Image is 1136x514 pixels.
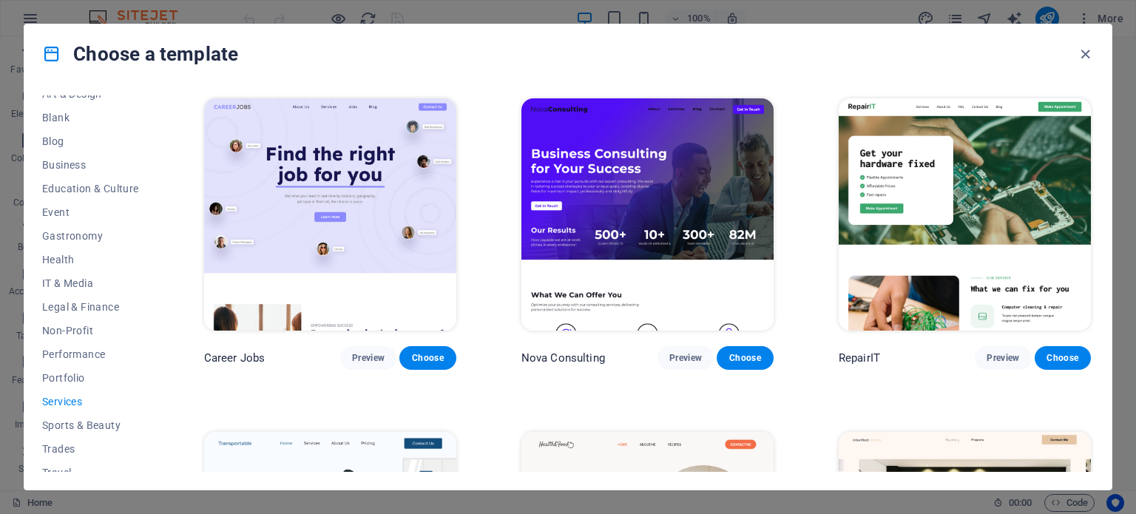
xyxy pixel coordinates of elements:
span: Choose [1047,352,1079,364]
span: Trades [42,443,139,455]
button: 2 [34,431,53,435]
button: Non-Profit [42,319,139,342]
button: Performance [42,342,139,366]
button: 3 [34,450,53,453]
span: Choose [728,352,761,364]
span: Sports & Beauty [42,419,139,431]
button: Preview [975,346,1031,370]
span: Performance [42,348,139,360]
span: Legal & Finance [42,301,139,313]
span: Gastronomy [42,230,139,242]
span: Blog [42,135,139,147]
img: RepairIT [839,98,1091,331]
button: Legal & Finance [42,295,139,319]
span: Non-Profit [42,325,139,337]
span: Health [42,254,139,266]
button: IT & Media [42,271,139,295]
button: Business [42,153,139,177]
span: Services [42,396,139,408]
button: Services [42,390,139,413]
button: Blank [42,106,139,129]
span: Event [42,206,139,218]
button: Blog [42,129,139,153]
button: Event [42,200,139,224]
button: 1 [34,412,53,416]
img: Nova Consulting [521,98,774,331]
span: Travel [42,467,139,479]
span: Education & Culture [42,183,139,195]
button: Education & Culture [42,177,139,200]
button: Travel [42,461,139,484]
span: IT & Media [42,277,139,289]
p: RepairIT [839,351,880,365]
button: Health [42,248,139,271]
span: Business [42,159,139,171]
span: Preview [669,352,702,364]
button: Sports & Beauty [42,413,139,437]
span: Choose [411,352,444,364]
span: Preview [987,352,1019,364]
button: Choose [1035,346,1091,370]
p: Career Jobs [204,351,266,365]
button: Portfolio [42,366,139,390]
button: Choose [717,346,773,370]
img: Career Jobs [204,98,456,331]
button: Choose [399,346,456,370]
p: Nova Consulting [521,351,605,365]
button: Preview [340,346,396,370]
span: Blank [42,112,139,124]
h4: Choose a template [42,42,238,66]
button: Gastronomy [42,224,139,248]
button: Trades [42,437,139,461]
span: Portfolio [42,372,139,384]
button: Preview [657,346,714,370]
span: Preview [352,352,385,364]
